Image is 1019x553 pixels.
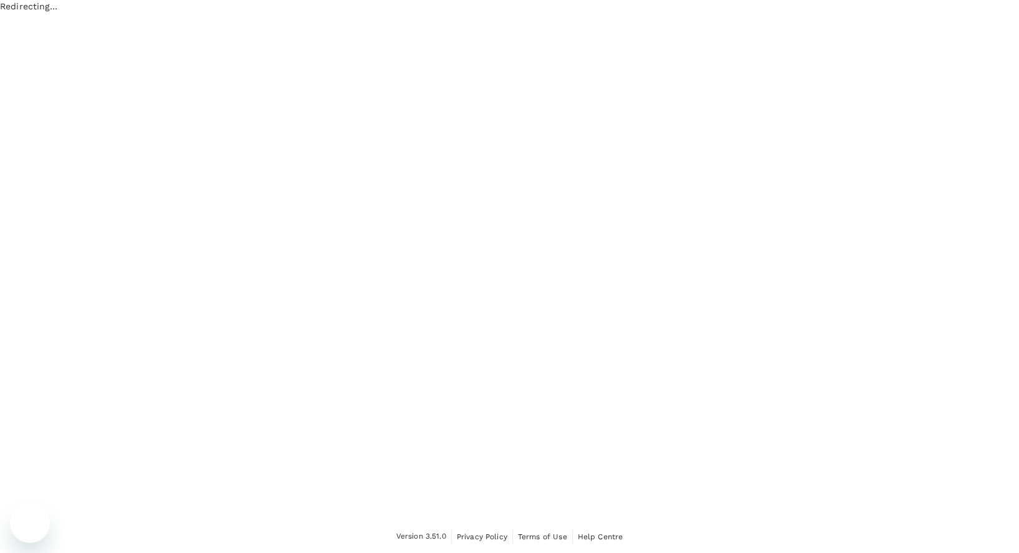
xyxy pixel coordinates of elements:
span: Help Centre [578,532,623,541]
iframe: Button to launch messaging window [10,503,50,543]
span: Terms of Use [518,532,567,541]
a: Privacy Policy [457,530,507,544]
a: Help Centre [578,530,623,544]
span: Version 3.51.0 [396,531,446,543]
span: Privacy Policy [457,532,507,541]
a: Terms of Use [518,530,567,544]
